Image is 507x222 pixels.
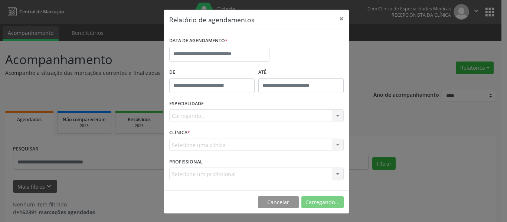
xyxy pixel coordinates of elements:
label: ESPECIALIDADE [169,98,204,110]
button: Cancelar [258,196,299,209]
button: Close [334,10,349,28]
label: PROFISSIONAL [169,156,203,168]
label: CLÍNICA [169,127,190,139]
label: DATA DE AGENDAMENTO [169,35,228,47]
h5: Relatório de agendamentos [169,15,254,24]
label: ATÉ [258,67,344,78]
label: De [169,67,255,78]
button: Carregando... [301,196,344,209]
